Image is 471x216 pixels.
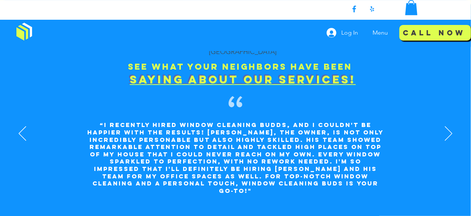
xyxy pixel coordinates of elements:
div: Menu [367,23,396,42]
span: Log In [339,29,361,37]
span: saying about our services! [130,73,356,86]
button: Next [445,126,452,142]
img: Window Cleaning Budds, Affordable window cleaning services near me in Los Angeles [16,23,32,41]
span: Call Now [403,28,466,37]
img: Yelp! [368,4,377,13]
a: Call Now [399,25,471,41]
button: Previous [19,126,26,142]
span: See what your neighbors have been [128,61,353,72]
ul: Social Bar [350,4,377,13]
nav: Site [367,23,396,42]
img: Facebook [350,4,359,13]
p: Menu [369,23,392,42]
button: Log In [321,26,364,40]
span: “I recently hired Window Cleaning Budds, and I couldn't be happier with the results! [PERSON_NAME... [87,121,384,194]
